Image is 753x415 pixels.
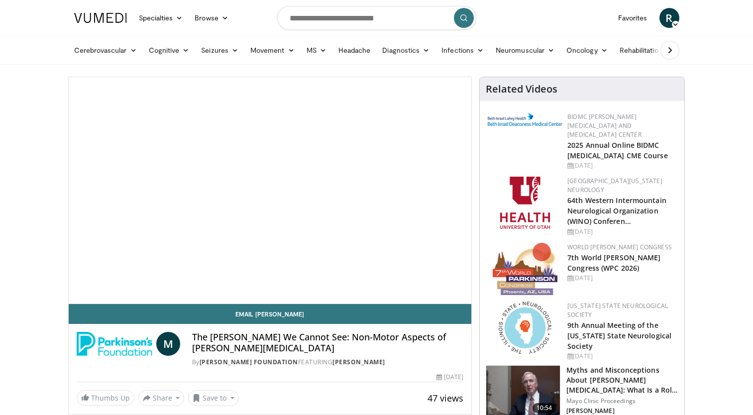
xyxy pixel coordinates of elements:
[612,8,653,28] a: Favorites
[138,390,185,406] button: Share
[332,40,377,60] a: Headache
[500,177,550,229] img: f6362829-b0a3-407d-a044-59546adfd345.png.150x105_q85_autocrop_double_scale_upscale_version-0.2.png
[533,403,556,413] span: 10:54
[567,161,676,170] div: [DATE]
[68,40,143,60] a: Cerebrovascular
[614,40,668,60] a: Rehabilitation
[567,112,642,139] a: BIDMC [PERSON_NAME][MEDICAL_DATA] and [MEDICAL_DATA] Center
[567,320,671,351] a: 9th Annual Meeting of the [US_STATE] State Neurological Society
[192,332,463,353] h4: The [PERSON_NAME] We Cannot See: Non-Motor Aspects of [PERSON_NAME][MEDICAL_DATA]
[486,83,557,95] h4: Related Videos
[143,40,196,60] a: Cognitive
[200,358,298,366] a: [PERSON_NAME] Foundation
[567,177,662,194] a: [GEOGRAPHIC_DATA][US_STATE] Neurology
[566,407,678,415] p: [PERSON_NAME]
[133,8,189,28] a: Specialties
[77,332,152,356] img: Parkinson's Foundation
[156,332,180,356] a: M
[376,40,435,60] a: Diagnostics
[69,77,472,304] video-js: Video Player
[659,8,679,28] a: R
[436,373,463,382] div: [DATE]
[277,6,476,30] input: Search topics, interventions
[567,253,660,273] a: 7th World [PERSON_NAME] Congress (WPC 2026)
[567,196,666,226] a: 64th Western Intermountain Neurological Organization (WINO) Conferen…
[488,113,562,126] img: c96b19ec-a48b-46a9-9095-935f19585444.png.150x105_q85_autocrop_double_scale_upscale_version-0.2.png
[493,243,557,295] img: 16fe1da8-a9a0-4f15-bd45-1dd1acf19c34.png.150x105_q85_autocrop_double_scale_upscale_version-0.2.png
[499,302,551,354] img: 71a8b48c-8850-4916-bbdd-e2f3ccf11ef9.png.150x105_q85_autocrop_double_scale_upscale_version-0.2.png
[74,13,127,23] img: VuMedi Logo
[567,302,668,319] a: [US_STATE] State Neurological Society
[560,40,614,60] a: Oncology
[435,40,490,60] a: Infections
[490,40,560,60] a: Neuromuscular
[428,392,463,404] span: 47 views
[69,304,472,324] a: Email [PERSON_NAME]
[332,358,385,366] a: [PERSON_NAME]
[244,40,301,60] a: Movement
[301,40,332,60] a: MS
[566,397,678,405] p: Mayo Clinic Proceedings
[567,140,668,160] a: 2025 Annual Online BIDMC [MEDICAL_DATA] CME Course
[188,390,239,406] button: Save to
[567,274,676,283] div: [DATE]
[567,352,676,361] div: [DATE]
[189,8,234,28] a: Browse
[567,227,676,236] div: [DATE]
[192,358,463,367] div: By FEATURING
[567,243,672,251] a: World [PERSON_NAME] Congress
[195,40,244,60] a: Seizures
[77,390,134,406] a: Thumbs Up
[566,365,678,395] h3: Myths and Misconceptions About [PERSON_NAME][MEDICAL_DATA]: What Is a Role of …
